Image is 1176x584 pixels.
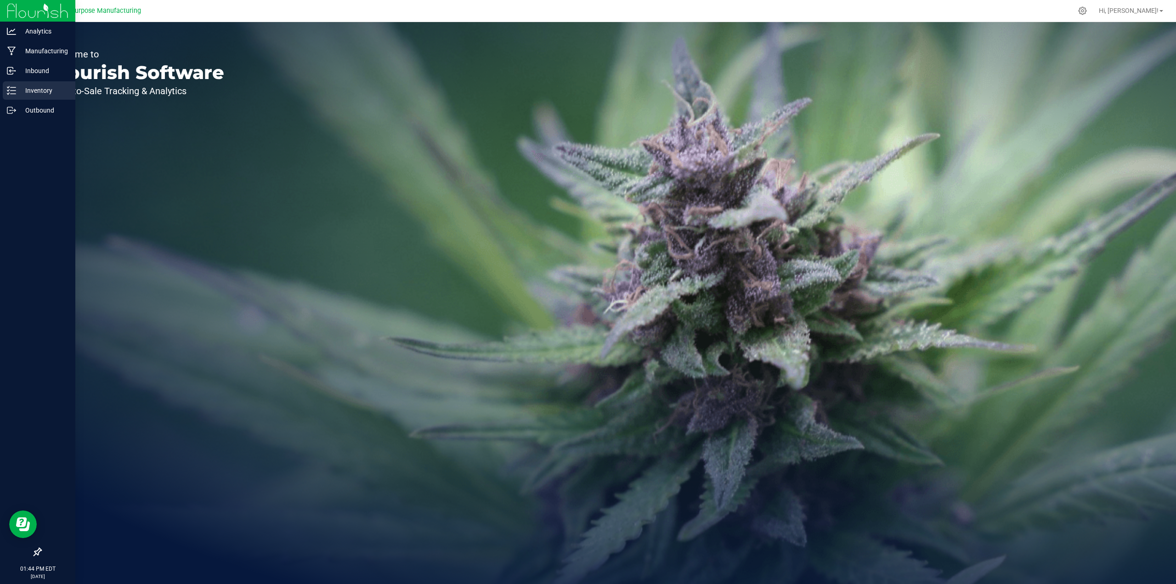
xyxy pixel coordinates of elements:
[46,7,141,15] span: Greater Purpose Manufacturing
[50,86,224,96] p: Seed-to-Sale Tracking & Analytics
[4,573,71,580] p: [DATE]
[7,46,16,56] inline-svg: Manufacturing
[16,105,71,116] p: Outbound
[16,45,71,57] p: Manufacturing
[7,66,16,75] inline-svg: Inbound
[50,50,224,59] p: Welcome to
[16,85,71,96] p: Inventory
[1099,7,1159,14] span: Hi, [PERSON_NAME]!
[16,65,71,76] p: Inbound
[16,26,71,37] p: Analytics
[50,63,224,82] p: Flourish Software
[1077,6,1088,15] div: Manage settings
[4,565,71,573] p: 01:44 PM EDT
[7,86,16,95] inline-svg: Inventory
[9,510,37,538] iframe: Resource center
[7,106,16,115] inline-svg: Outbound
[7,27,16,36] inline-svg: Analytics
